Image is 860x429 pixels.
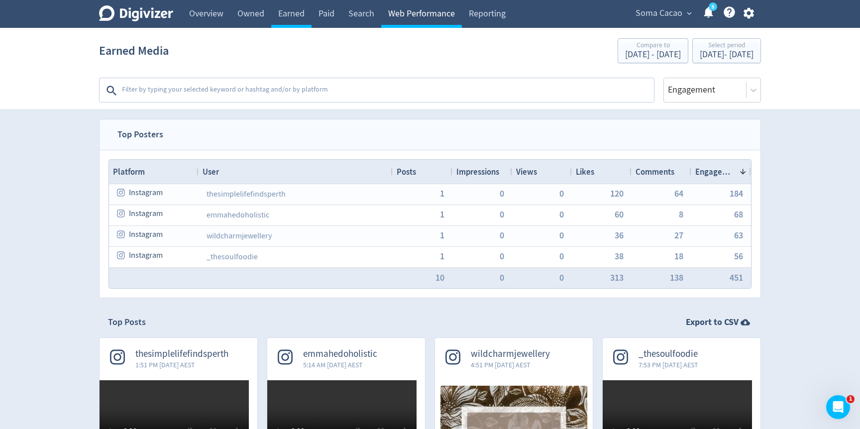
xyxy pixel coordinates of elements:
span: 1 [847,395,855,403]
button: 1 [440,210,444,219]
strong: Export to CSV [686,316,739,328]
span: Platform [113,166,145,177]
span: Instagram [129,204,163,223]
a: emmahedoholistic [207,210,269,220]
span: User [203,166,219,177]
button: 10 [435,273,444,282]
span: 1:51 PM [DATE] AEST [135,360,228,370]
svg: instagram [117,230,126,239]
svg: instagram [117,251,126,260]
h2: Top Posts [108,316,146,328]
button: 0 [500,210,504,219]
span: Instagram [129,183,163,203]
span: Likes [576,166,594,177]
a: thesimplelifefindsperth [207,189,286,199]
a: wildcharmjewellery [207,231,272,241]
button: 120 [610,189,624,198]
button: 1 [440,189,444,198]
button: 451 [730,273,743,282]
button: 68 [734,210,743,219]
button: Select period[DATE]- [DATE] [692,38,761,63]
span: wildcharmjewellery [471,348,550,360]
span: emmahedoholistic [303,348,377,360]
button: 18 [674,252,683,261]
button: 60 [615,210,624,219]
text: 5 [712,3,714,10]
button: 0 [500,252,504,261]
span: 4:51 PM [DATE] AEST [471,360,550,370]
div: [DATE] - [DATE] [625,50,681,59]
div: [DATE] - [DATE] [700,50,753,59]
span: 5:14 AM [DATE] AEST [303,360,377,370]
button: 1 [440,252,444,261]
button: 38 [615,252,624,261]
button: 64 [674,189,683,198]
span: Top Posters [108,119,172,150]
span: Posts [397,166,416,177]
span: _thesoulfoodie [639,348,698,360]
h1: Earned Media [99,35,169,67]
button: 63 [734,231,743,240]
svg: instagram [117,188,126,197]
button: 0 [559,273,564,282]
button: 0 [559,252,564,261]
button: Compare to[DATE] - [DATE] [618,38,688,63]
span: Views [516,166,537,177]
span: Instagram [129,246,163,265]
iframe: Intercom live chat [826,395,850,419]
button: 0 [500,231,504,240]
span: Comments [636,166,674,177]
span: thesimplelifefindsperth [135,348,228,360]
button: 56 [734,252,743,261]
button: 0 [559,231,564,240]
button: 0 [559,210,564,219]
button: 36 [615,231,624,240]
button: 184 [730,189,743,198]
button: 138 [670,273,683,282]
button: 8 [679,210,683,219]
span: 7:53 PM [DATE] AEST [639,360,698,370]
span: Instagram [129,225,163,244]
button: 27 [674,231,683,240]
button: 0 [559,189,564,198]
span: Soma Cacao [636,5,682,21]
div: Select period [700,42,753,50]
button: 313 [610,273,624,282]
a: _thesoulfoodie [207,252,258,262]
button: 0 [500,273,504,282]
button: 1 [440,231,444,240]
span: expand_more [685,9,694,18]
button: 0 [500,189,504,198]
a: 5 [709,2,717,11]
span: Engagement [695,166,735,177]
